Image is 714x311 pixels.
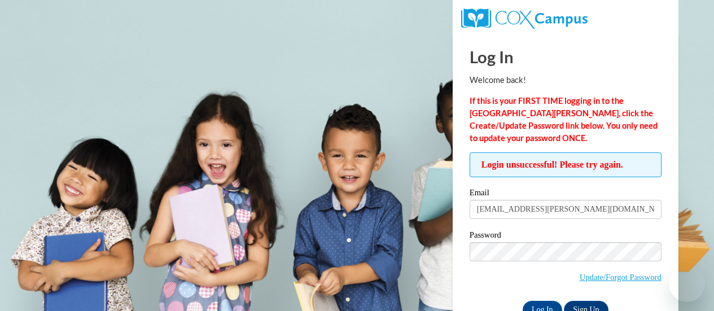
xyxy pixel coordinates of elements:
[470,96,658,143] strong: If this is your FIRST TIME logging in to the [GEOGRAPHIC_DATA][PERSON_NAME], click the Create/Upd...
[470,189,662,200] label: Email
[470,74,662,86] p: Welcome back!
[669,266,705,302] iframe: Button to launch messaging window
[461,8,588,29] img: COX Campus
[470,231,662,242] label: Password
[580,273,662,282] a: Update/Forgot Password
[470,45,662,68] h1: Log In
[470,152,662,177] span: Login unsuccessful! Please try again.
